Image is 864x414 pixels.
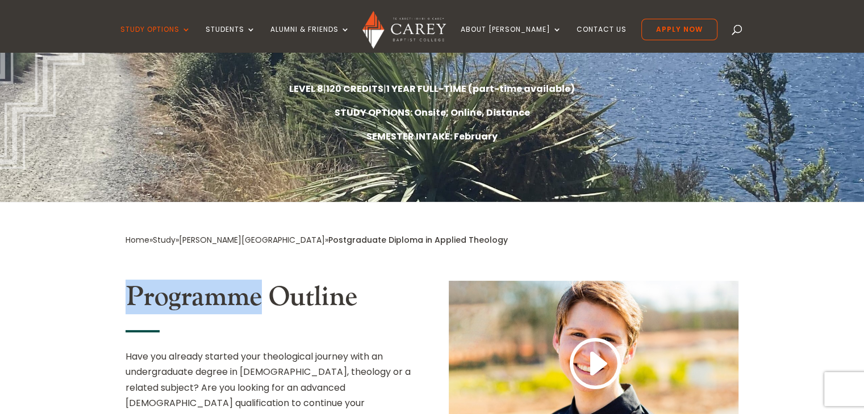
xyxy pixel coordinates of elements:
p: | | [126,81,739,96]
a: Alumni & Friends [270,26,350,52]
a: About [PERSON_NAME] [461,26,562,52]
img: Carey Baptist College [362,11,446,49]
a: Study [153,234,176,246]
span: Postgraduate Diploma in Applied Theology [328,234,508,246]
a: Home [126,234,149,246]
strong: 1 YEAR FULL-TIME (part-time available) [386,82,575,95]
a: [PERSON_NAME][GEOGRAPHIC_DATA] [179,234,325,246]
strong: SEMESTER INTAKE: February [366,130,498,143]
a: Students [206,26,256,52]
strong: 120 CREDITS [326,82,383,95]
span: » » » [126,234,508,246]
a: Apply Now [641,19,717,40]
strong: LEVEL 8 [289,82,323,95]
h2: Programme Outline [126,281,415,319]
a: Study Options [120,26,191,52]
strong: STUDY OPTIONS: Onsite, Online, Distance [335,106,530,119]
a: Contact Us [577,26,627,52]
